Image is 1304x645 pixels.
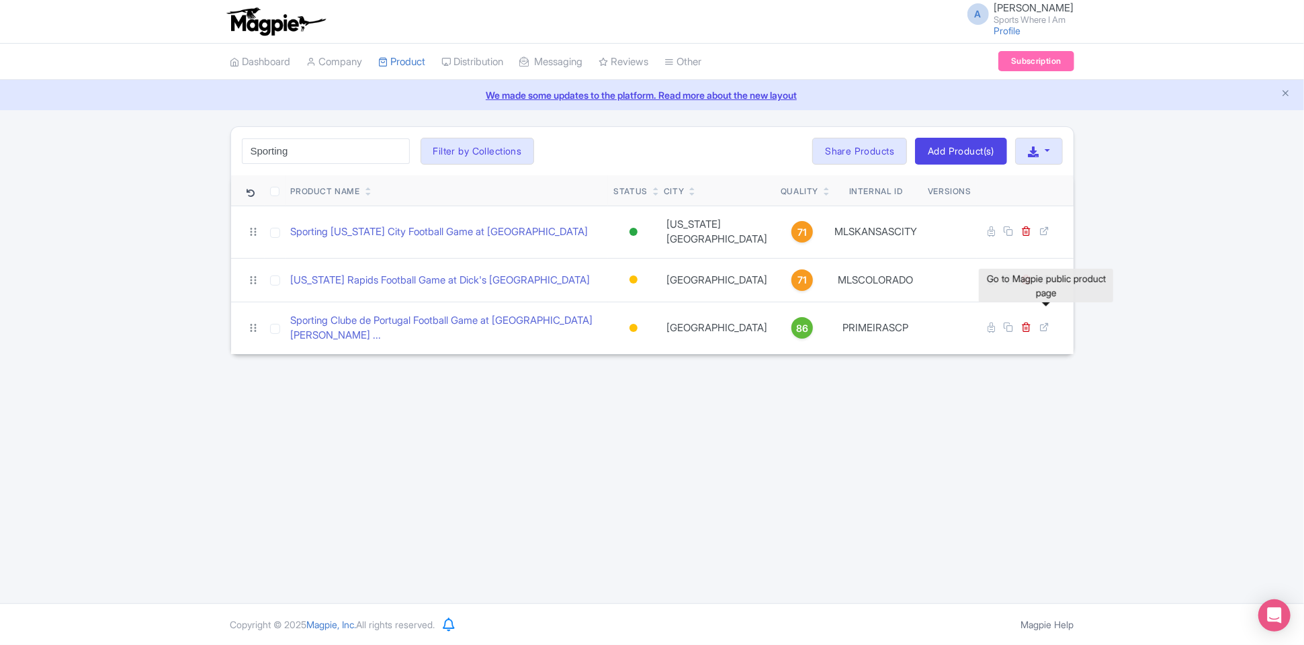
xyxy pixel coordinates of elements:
[222,617,443,632] div: Copyright © 2025 All rights reserved.
[665,44,702,81] a: Other
[1280,87,1291,102] button: Close announcement
[922,175,977,206] th: Versions
[797,273,807,288] span: 71
[829,206,922,258] td: MLSKANSASCITY
[1021,619,1074,630] a: Magpie Help
[307,44,363,81] a: Company
[421,138,535,165] button: Filter by Collections
[627,318,640,338] div: Building
[627,270,640,290] div: Building
[658,302,775,354] td: [GEOGRAPHIC_DATA]
[829,258,922,302] td: MLSCOLORADO
[967,3,989,25] span: A
[8,88,1296,102] a: We made some updates to the platform. Read more about the new layout
[915,138,1007,165] a: Add Product(s)
[796,321,808,336] span: 86
[230,44,291,81] a: Dashboard
[613,185,648,198] div: Status
[442,44,504,81] a: Distribution
[627,222,640,242] div: Active
[658,206,775,258] td: [US_STATE][GEOGRAPHIC_DATA]
[1258,599,1291,632] div: Open Intercom Messenger
[664,185,684,198] div: City
[291,224,589,240] a: Sporting [US_STATE] City Football Game at [GEOGRAPHIC_DATA]
[959,3,1074,24] a: A [PERSON_NAME] Sports Where I Am
[520,44,583,81] a: Messaging
[224,7,328,36] img: logo-ab69f6fb50320c5b225c76a69d11143b.png
[658,258,775,302] td: [GEOGRAPHIC_DATA]
[291,185,360,198] div: Product Name
[781,221,824,243] a: 71
[599,44,649,81] a: Reviews
[379,44,426,81] a: Product
[812,138,907,165] a: Share Products
[781,185,818,198] div: Quality
[994,1,1074,14] span: [PERSON_NAME]
[797,225,807,240] span: 71
[998,51,1074,71] a: Subscription
[781,269,824,291] a: 71
[994,15,1074,24] small: Sports Where I Am
[307,619,357,630] span: Magpie, Inc.
[829,175,922,206] th: Internal ID
[994,25,1021,36] a: Profile
[829,302,922,354] td: PRIMEIRASCP
[242,138,410,164] input: Search product name, city, or interal id
[291,273,591,288] a: [US_STATE] Rapids Football Game at Dick's [GEOGRAPHIC_DATA]
[291,313,603,343] a: Sporting Clube de Portugal Football Game at [GEOGRAPHIC_DATA][PERSON_NAME] ...
[781,317,824,339] a: 86
[979,269,1113,302] div: Go to Magpie public product page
